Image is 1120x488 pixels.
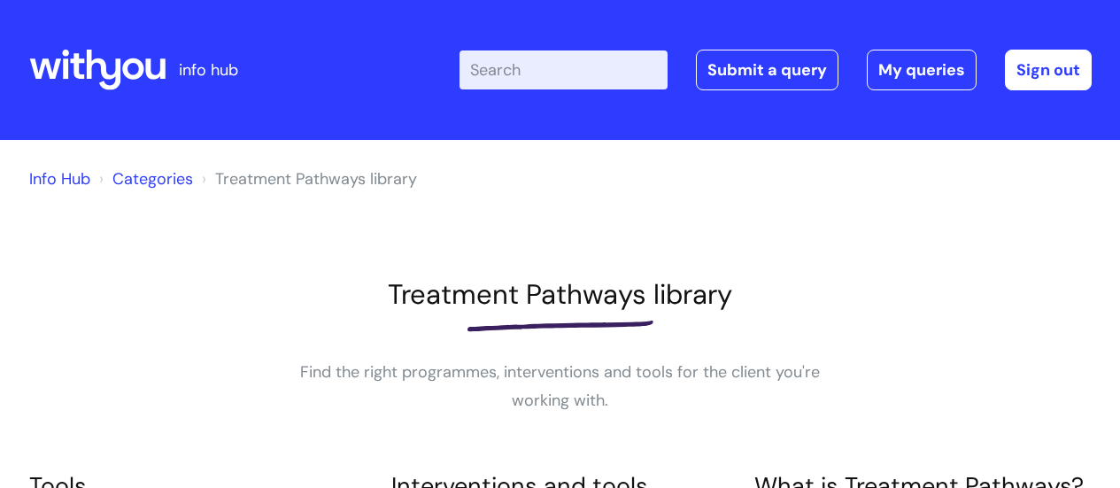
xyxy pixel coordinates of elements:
[867,50,977,90] a: My queries
[29,168,90,190] a: Info Hub
[95,165,193,193] li: Solution home
[295,358,826,415] p: Find the right programmes, interventions and tools for the client you're working with.
[696,50,838,90] a: Submit a query
[197,165,417,193] li: Treatment Pathways library
[1005,50,1092,90] a: Sign out
[460,50,1092,90] div: | -
[179,56,238,84] p: info hub
[29,278,1092,311] h1: Treatment Pathways library
[112,168,193,190] a: Categories
[460,50,668,89] input: Search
